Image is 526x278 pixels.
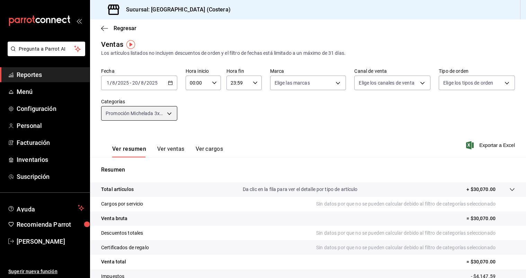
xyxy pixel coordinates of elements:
button: Regresar [101,25,136,32]
p: Sin datos por que no se pueden calcular debido al filtro de categorías seleccionado [316,244,515,251]
span: Regresar [114,25,136,32]
span: Pregunta a Parrot AI [19,45,74,53]
input: -- [106,80,110,86]
span: Menú [17,87,84,96]
label: Fecha [101,69,177,73]
span: / [144,80,146,86]
p: Certificados de regalo [101,244,149,251]
p: Resumen [101,166,515,174]
button: Ver cargos [196,146,223,157]
span: / [115,80,117,86]
span: / [110,80,112,86]
span: Sugerir nueva función [8,268,84,275]
div: Ventas [101,39,123,50]
p: = $30,070.00 [466,258,515,266]
button: Pregunta a Parrot AI [8,42,85,56]
img: Tooltip marker [126,40,135,49]
span: / [138,80,140,86]
span: Inventarios [17,155,84,164]
p: Cargos por servicio [101,200,143,208]
span: Elige los tipos de orden [443,79,493,86]
label: Marca [270,69,346,73]
input: -- [141,80,144,86]
span: Recomienda Parrot [17,220,84,229]
label: Canal de venta [354,69,430,73]
p: Sin datos por que no se pueden calcular debido al filtro de categorías seleccionado [316,229,515,237]
button: open_drawer_menu [76,18,82,24]
span: [PERSON_NAME] [17,237,84,246]
button: Ver ventas [157,146,185,157]
button: Ver resumen [112,146,146,157]
input: ---- [117,80,129,86]
p: Total artículos [101,186,134,193]
p: = $30,070.00 [466,215,515,222]
p: Da clic en la fila para ver el detalle por tipo de artículo [243,186,358,193]
span: Configuración [17,104,84,113]
span: Elige los canales de venta [359,79,414,86]
h3: Sucursal: [GEOGRAPHIC_DATA] (Costera) [121,6,231,14]
div: Los artículos listados no incluyen descuentos de orden y el filtro de fechas está limitado a un m... [101,50,515,57]
a: Pregunta a Parrot AI [5,50,85,58]
label: Tipo de orden [439,69,515,73]
span: - [130,80,131,86]
span: Elige las marcas [275,79,310,86]
span: Reportes [17,70,84,79]
p: Venta bruta [101,215,127,222]
p: Sin datos por que no se pueden calcular debido al filtro de categorías seleccionado [316,200,515,208]
span: Ayuda [17,204,75,212]
p: + $30,070.00 [466,186,496,193]
label: Hora inicio [186,69,221,73]
span: Personal [17,121,84,130]
span: Suscripción [17,172,84,181]
span: Promoción Michelada 3x2, Promocion pina colada 3x2, Cocteles Esp [PERSON_NAME] 225ml, Cocteles 1L... [106,110,164,117]
input: -- [132,80,138,86]
label: Hora fin [226,69,262,73]
span: Facturación [17,138,84,147]
button: Exportar a Excel [467,141,515,149]
input: -- [112,80,115,86]
p: Venta total [101,258,126,266]
p: Descuentos totales [101,229,143,237]
input: ---- [146,80,158,86]
label: Categorías [101,99,177,104]
div: navigation tabs [112,146,223,157]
